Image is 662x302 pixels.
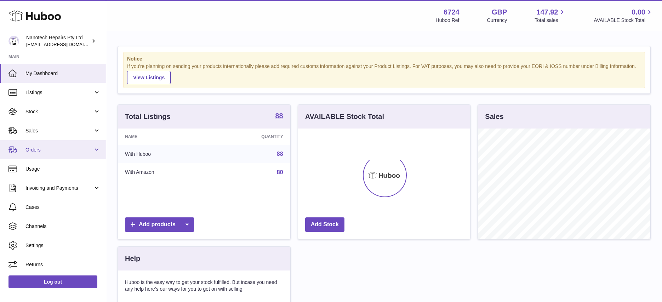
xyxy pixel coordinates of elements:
[487,17,507,24] div: Currency
[118,129,212,145] th: Name
[8,36,19,46] img: info@nanotechrepairs.com
[125,112,171,121] h3: Total Listings
[127,56,641,62] strong: Notice
[275,112,283,121] a: 88
[536,7,558,17] span: 147.92
[485,112,503,121] h3: Sales
[25,166,101,172] span: Usage
[25,108,93,115] span: Stock
[305,112,384,121] h3: AVAILABLE Stock Total
[444,7,460,17] strong: 6724
[127,71,171,84] a: View Listings
[118,145,212,163] td: With Huboo
[125,279,283,292] p: Huboo is the easy way to get your stock fulfilled. But incase you need any help here's our ways f...
[25,147,93,153] span: Orders
[277,151,283,157] a: 88
[535,17,566,24] span: Total sales
[275,112,283,119] strong: 88
[25,89,93,96] span: Listings
[8,275,97,288] a: Log out
[25,70,101,77] span: My Dashboard
[277,169,283,175] a: 80
[25,127,93,134] span: Sales
[25,242,101,249] span: Settings
[594,17,654,24] span: AVAILABLE Stock Total
[535,7,566,24] a: 147.92 Total sales
[26,41,104,47] span: [EMAIL_ADDRESS][DOMAIN_NAME]
[436,17,460,24] div: Huboo Ref
[305,217,344,232] a: Add Stock
[125,254,140,263] h3: Help
[25,185,93,192] span: Invoicing and Payments
[125,217,194,232] a: Add products
[632,7,645,17] span: 0.00
[26,34,90,48] div: Nanotech Repairs Pty Ltd
[492,7,507,17] strong: GBP
[594,7,654,24] a: 0.00 AVAILABLE Stock Total
[25,261,101,268] span: Returns
[212,129,290,145] th: Quantity
[127,63,641,84] div: If you're planning on sending your products internationally please add required customs informati...
[118,163,212,182] td: With Amazon
[25,223,101,230] span: Channels
[25,204,101,211] span: Cases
